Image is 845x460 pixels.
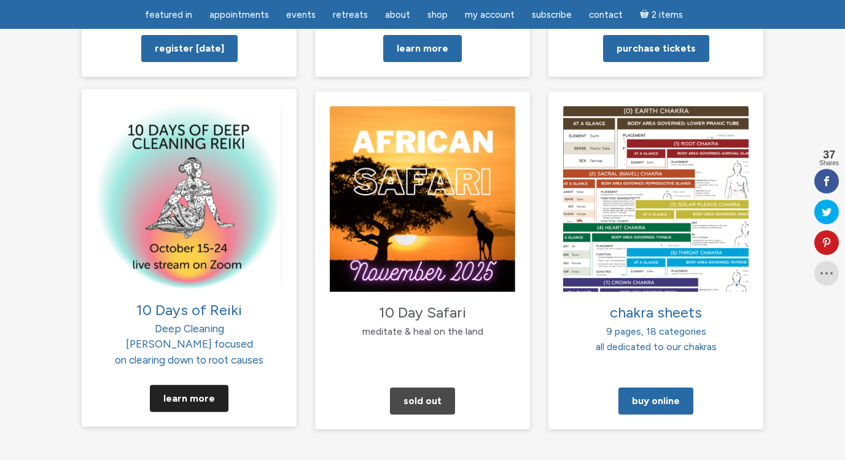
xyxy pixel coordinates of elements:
[325,3,375,27] a: Retreats
[115,353,263,365] span: on clearing down to root causes
[209,9,269,20] span: Appointments
[640,9,652,20] i: Cart
[582,3,630,27] a: Contact
[202,3,276,27] a: Appointments
[633,2,690,27] a: Cart2 items
[606,326,706,337] span: 9 pages, 18 categories
[652,10,683,20] span: 2 items
[603,35,709,62] a: Purchase tickets
[141,35,238,62] a: Register [DATE]
[138,3,200,27] a: featured in
[390,388,455,415] a: Sold Out
[524,3,579,27] a: Subscribe
[532,9,572,20] span: Subscribe
[385,9,410,20] span: About
[420,3,455,27] a: Shop
[136,300,242,318] span: 10 Days of Reiki
[362,326,483,337] span: meditate & heal on the land
[618,388,693,415] a: Buy Online
[379,303,466,321] span: 10 Day Safari
[589,9,623,20] span: Contact
[150,385,228,412] a: Learn More
[286,9,316,20] span: Events
[126,305,253,350] span: Deep Cleaning [PERSON_NAME] focused
[427,9,448,20] span: Shop
[383,35,462,62] a: Learn more
[458,3,522,27] a: My Account
[279,3,323,27] a: Events
[610,303,702,321] span: chakra sheets
[596,341,717,353] span: all dedicated to our chakras
[465,9,515,20] span: My Account
[378,3,418,27] a: About
[333,9,368,20] span: Retreats
[819,160,839,166] span: Shares
[145,9,192,20] span: featured in
[819,149,839,160] span: 37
